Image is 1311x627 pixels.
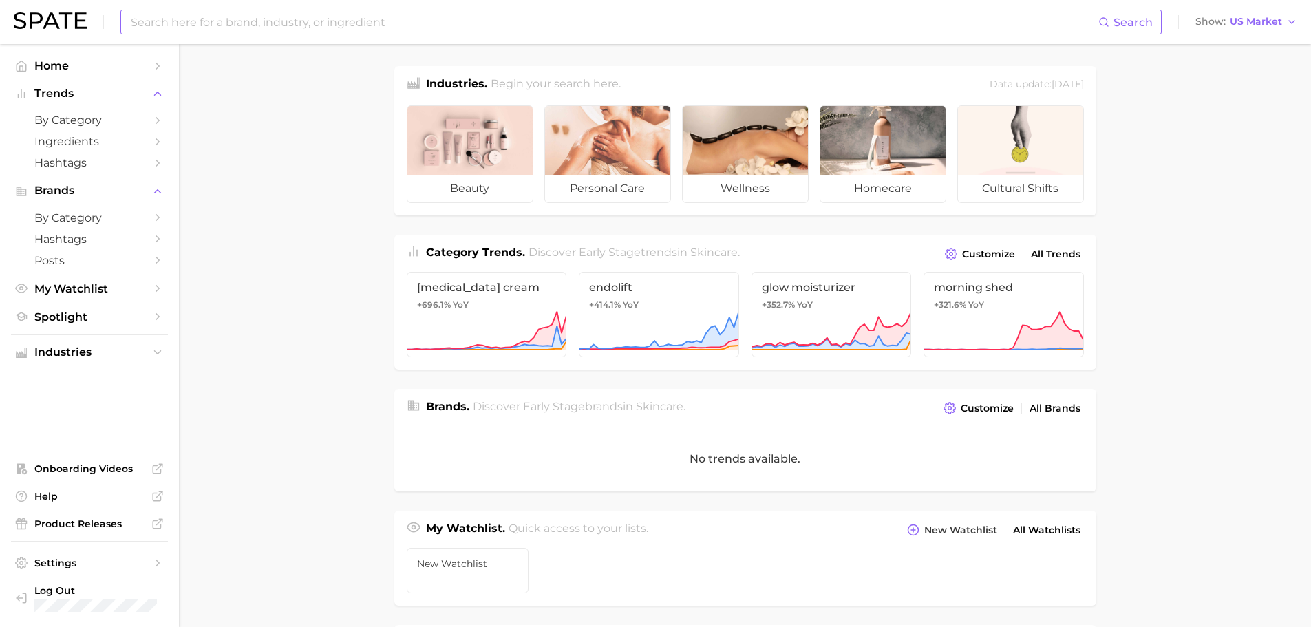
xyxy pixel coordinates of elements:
a: glow moisturizer+352.7% YoY [752,272,912,357]
span: Brands . [426,400,469,413]
img: SPATE [14,12,87,29]
a: morning shed+321.6% YoY [924,272,1084,357]
a: Ingredients [11,131,168,152]
div: No trends available. [394,426,1096,491]
span: YoY [968,299,984,310]
h1: Industries. [426,76,487,94]
button: New Watchlist [904,520,1000,540]
a: Hashtags [11,152,168,173]
span: Brands [34,184,145,197]
a: by Category [11,109,168,131]
a: endolift+414.1% YoY [579,272,739,357]
button: Trends [11,83,168,104]
span: +696.1% [417,299,451,310]
span: All Watchlists [1013,524,1080,536]
span: Onboarding Videos [34,463,145,475]
span: Settings [34,557,145,569]
a: personal care [544,105,671,203]
h1: My Watchlist. [426,520,505,540]
span: homecare [820,175,946,202]
span: beauty [407,175,533,202]
span: Product Releases [34,518,145,530]
span: New Watchlist [417,558,519,569]
span: +321.6% [934,299,966,310]
span: by Category [34,211,145,224]
span: skincare [636,400,683,413]
a: My Watchlist [11,278,168,299]
span: Category Trends . [426,246,525,259]
a: Log out. Currently logged in with e-mail kateri.lucas@axbeauty.com. [11,580,168,616]
span: Industries [34,346,145,359]
span: All Brands [1030,403,1080,414]
span: Log Out [34,584,166,597]
a: homecare [820,105,946,203]
a: All Watchlists [1010,521,1084,540]
span: Home [34,59,145,72]
a: cultural shifts [957,105,1084,203]
span: Posts [34,254,145,267]
a: Spotlight [11,306,168,328]
a: beauty [407,105,533,203]
span: YoY [797,299,813,310]
div: Data update: [DATE] [990,76,1084,94]
span: +414.1% [589,299,621,310]
button: ShowUS Market [1192,13,1301,31]
span: Spotlight [34,310,145,323]
span: Ingredients [34,135,145,148]
a: All Trends [1027,245,1084,264]
span: Hashtags [34,156,145,169]
span: personal care [545,175,670,202]
span: endolift [589,281,729,294]
span: Show [1195,18,1226,25]
span: cultural shifts [958,175,1083,202]
span: New Watchlist [924,524,997,536]
a: by Category [11,207,168,229]
span: [MEDICAL_DATA] cream [417,281,557,294]
span: My Watchlist [34,282,145,295]
a: Home [11,55,168,76]
span: Discover Early Stage brands in . [473,400,685,413]
span: wellness [683,175,808,202]
span: Search [1113,16,1153,29]
h2: Begin your search here. [491,76,621,94]
a: [MEDICAL_DATA] cream+696.1% YoY [407,272,567,357]
button: Customize [941,244,1018,264]
span: Hashtags [34,233,145,246]
span: US Market [1230,18,1282,25]
h2: Quick access to your lists. [509,520,648,540]
a: Product Releases [11,513,168,534]
a: Onboarding Videos [11,458,168,479]
input: Search here for a brand, industry, or ingredient [129,10,1098,34]
span: Customize [962,248,1015,260]
button: Brands [11,180,168,201]
span: Help [34,490,145,502]
button: Customize [940,398,1016,418]
span: Discover Early Stage trends in . [529,246,740,259]
a: Settings [11,553,168,573]
span: by Category [34,114,145,127]
span: YoY [453,299,469,310]
span: glow moisturizer [762,281,902,294]
a: Hashtags [11,229,168,250]
span: Customize [961,403,1014,414]
a: Help [11,486,168,507]
span: Trends [34,87,145,100]
a: wellness [682,105,809,203]
span: skincare [690,246,738,259]
a: All Brands [1026,399,1084,418]
span: YoY [623,299,639,310]
span: All Trends [1031,248,1080,260]
span: morning shed [934,281,1074,294]
button: Industries [11,342,168,363]
a: New Watchlist [407,548,529,593]
span: +352.7% [762,299,795,310]
a: Posts [11,250,168,271]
